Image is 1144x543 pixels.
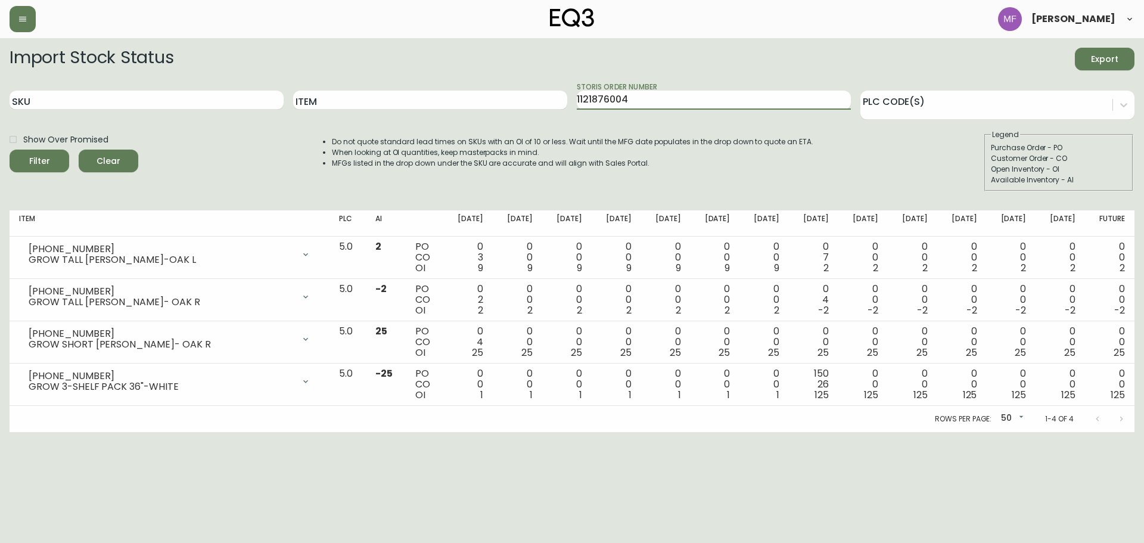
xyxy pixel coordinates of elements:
span: 9 [478,261,483,275]
span: 2 [972,261,977,275]
span: -2 [966,303,977,317]
span: 25 [571,346,582,359]
div: 0 0 [601,326,632,358]
th: Item [10,210,329,237]
span: 125 [913,388,928,402]
div: 0 0 [1095,368,1125,401]
span: 125 [1012,388,1026,402]
span: 125 [1111,388,1125,402]
div: PO CO [415,326,434,358]
th: AI [366,210,406,237]
span: 9 [725,261,730,275]
div: 0 0 [651,241,681,274]
span: OI [415,346,425,359]
span: 9 [676,261,681,275]
div: GROW TALL [PERSON_NAME]- OAK R [29,297,294,308]
span: 9 [626,261,632,275]
span: OI [415,388,425,402]
div: [PHONE_NUMBER]GROW 3-SHELF PACK 36"-WHITE [19,368,320,395]
th: [DATE] [789,210,838,237]
div: 0 0 [552,368,582,401]
div: Customer Order - CO [991,153,1127,164]
span: -2 [917,303,928,317]
div: 0 0 [996,284,1026,316]
div: 0 7 [798,241,829,274]
div: 0 2 [453,284,483,316]
div: 0 0 [848,241,878,274]
div: 0 0 [897,368,928,401]
li: MFGs listed in the drop down under the SKU are accurate and will align with Sales Portal. [332,158,813,169]
span: 2 [1120,261,1125,275]
span: 1 [776,388,779,402]
span: 25 [1064,346,1075,359]
th: [DATE] [493,210,542,237]
td: 5.0 [329,279,366,321]
th: [DATE] [542,210,592,237]
div: Open Inventory - OI [991,164,1127,175]
span: 2 [823,261,829,275]
span: Show Over Promised [23,134,108,146]
span: 25 [375,324,387,338]
div: 0 0 [897,241,928,274]
span: 1 [629,388,632,402]
div: 0 0 [601,284,632,316]
div: 0 0 [651,326,681,358]
span: 25 [719,346,730,359]
span: -25 [375,367,393,380]
span: 2 [774,303,779,317]
span: 2 [725,303,730,317]
span: 2 [626,303,632,317]
span: 25 [1015,346,1026,359]
div: 150 26 [798,368,829,401]
th: PLC [329,210,366,237]
span: 1 [727,388,730,402]
div: [PHONE_NUMBER] [29,328,294,339]
div: 0 0 [1045,241,1075,274]
div: [PHONE_NUMBER] [29,286,294,297]
div: [PHONE_NUMBER]GROW TALL [PERSON_NAME]- OAK R [19,284,320,310]
div: 0 0 [897,326,928,358]
span: OI [415,303,425,317]
div: [PHONE_NUMBER]GROW SHORT [PERSON_NAME]- OAK R [19,326,320,352]
div: [PHONE_NUMBER] [29,371,294,381]
th: [DATE] [838,210,888,237]
div: 0 0 [848,284,878,316]
button: Filter [10,150,69,172]
div: 0 0 [749,241,779,274]
div: 0 0 [651,368,681,401]
span: 2 [478,303,483,317]
th: [DATE] [443,210,493,237]
div: 0 0 [1095,284,1125,316]
p: 1-4 of 4 [1045,414,1074,424]
div: 0 0 [947,368,977,401]
span: 2 [577,303,582,317]
th: [DATE] [592,210,641,237]
div: 0 0 [947,326,977,358]
span: 25 [620,346,632,359]
div: 0 0 [700,368,730,401]
div: 0 0 [651,284,681,316]
div: [PHONE_NUMBER] [29,244,294,255]
span: 2 [922,261,928,275]
div: 0 0 [552,241,582,274]
div: 0 0 [798,326,829,358]
div: PO CO [415,368,434,401]
button: Clear [79,150,138,172]
span: 25 [1114,346,1125,359]
th: [DATE] [739,210,789,237]
div: GROW SHORT [PERSON_NAME]- OAK R [29,339,294,350]
div: PO CO [415,241,434,274]
div: 0 0 [1095,241,1125,274]
li: Do not quote standard lead times on SKUs with an OI of 10 or less. Wait until the MFG date popula... [332,136,813,147]
th: [DATE] [986,210,1036,237]
div: 0 0 [502,368,533,401]
th: [DATE] [937,210,987,237]
div: 0 0 [601,368,632,401]
span: 2 [527,303,533,317]
span: -2 [818,303,829,317]
button: Export [1075,48,1134,70]
span: 2 [375,240,381,253]
span: -2 [1114,303,1125,317]
h2: Import Stock Status [10,48,173,70]
span: 2 [873,261,878,275]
